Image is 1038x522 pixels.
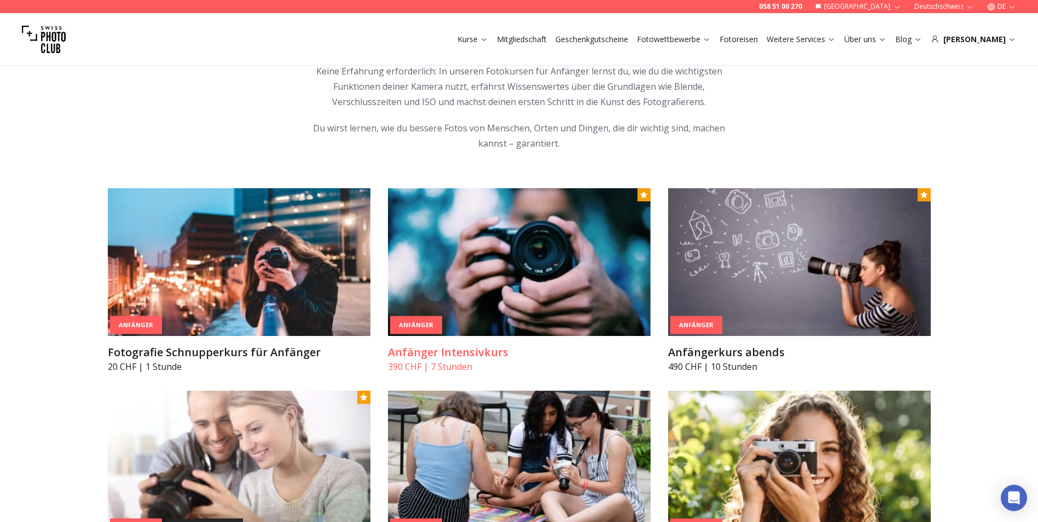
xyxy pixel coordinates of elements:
div: Anfänger [670,316,722,334]
div: Anfänger [110,316,162,334]
button: Weitere Services [762,32,840,47]
a: Blog [895,34,922,45]
button: Über uns [840,32,891,47]
a: Mitgliedschaft [497,34,547,45]
a: Fotografie Schnupperkurs für AnfängerAnfängerFotografie Schnupperkurs für Anfänger20 CHF | 1 Stunde [108,188,370,373]
a: Weitere Services [767,34,836,45]
button: Geschenkgutscheine [551,32,633,47]
div: Anfänger [390,316,442,334]
a: Kurse [457,34,488,45]
button: Kurse [453,32,492,47]
h3: Anfänger Intensivkurs [388,345,651,360]
p: 490 CHF | 10 Stunden [668,360,931,373]
p: Keine Erfahrung erforderlich: In unseren Fotokursen für Anfänger lernst du, wie du die wichtigste... [309,63,729,109]
button: Fotoreisen [715,32,762,47]
a: Geschenkgutscheine [555,34,628,45]
p: 390 CHF | 7 Stunden [388,360,651,373]
button: Blog [891,32,926,47]
div: Open Intercom Messenger [1001,485,1027,511]
div: [PERSON_NAME] [931,34,1016,45]
h3: Fotografie Schnupperkurs für Anfänger [108,345,370,360]
img: Anfängerkurs abends [668,188,931,336]
a: Fotoreisen [720,34,758,45]
p: 20 CHF | 1 Stunde [108,360,370,373]
button: Fotowettbewerbe [633,32,715,47]
a: Anfänger IntensivkursAnfängerAnfänger Intensivkurs390 CHF | 7 Stunden [388,188,651,373]
a: Fotowettbewerbe [637,34,711,45]
h3: Anfängerkurs abends [668,345,931,360]
img: Swiss photo club [22,18,66,61]
a: 058 51 00 270 [759,2,802,11]
p: Du wirst lernen, wie du bessere Fotos von Menschen, Orten und Dingen, die dir wichtig sind, mache... [309,120,729,151]
a: Über uns [844,34,886,45]
img: Anfänger Intensivkurs [388,188,651,336]
a: Anfängerkurs abendsAnfängerAnfängerkurs abends490 CHF | 10 Stunden [668,188,931,373]
button: Mitgliedschaft [492,32,551,47]
img: Fotografie Schnupperkurs für Anfänger [108,188,370,336]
